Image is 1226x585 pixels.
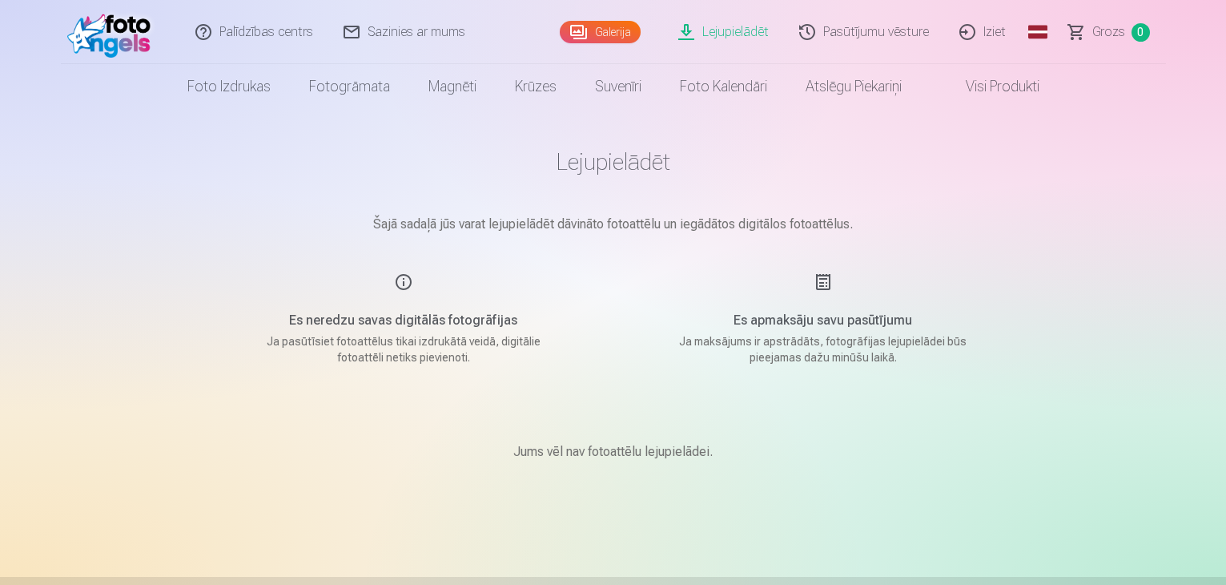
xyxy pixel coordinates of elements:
span: Grozs [1092,22,1125,42]
a: Atslēgu piekariņi [786,64,921,109]
a: Magnēti [409,64,496,109]
a: Krūzes [496,64,576,109]
p: Jums vēl nav fotoattēlu lejupielādei. [513,442,713,462]
p: Ja maksājums ir apstrādāts, fotogrāfijas lejupielādei būs pieejamas dažu minūšu laikā. [671,333,975,365]
a: Fotogrāmata [290,64,409,109]
a: Suvenīri [576,64,661,109]
a: Visi produkti [921,64,1059,109]
p: Šajā sadaļā jūs varat lejupielādēt dāvināto fotoattēlu un iegādātos digitālos fotoattēlus. [213,215,1014,234]
a: Galerija [560,21,641,43]
h5: Es apmaksāju savu pasūtījumu [671,311,975,330]
h5: Es neredzu savas digitālās fotogrāfijas [251,311,556,330]
a: Foto kalendāri [661,64,786,109]
span: 0 [1132,23,1150,42]
p: Ja pasūtīsiet fotoattēlus tikai izdrukātā veidā, digitālie fotoattēli netiks pievienoti. [251,333,556,365]
h1: Lejupielādēt [213,147,1014,176]
a: Foto izdrukas [168,64,290,109]
img: /fa1 [67,6,159,58]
